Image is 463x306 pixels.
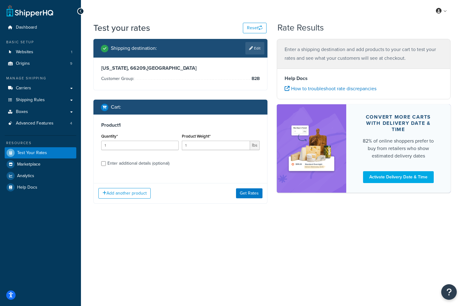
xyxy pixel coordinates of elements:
button: Reset [243,23,267,33]
span: 9 [70,61,72,66]
a: Origins9 [5,58,76,69]
span: Shipping Rules [16,97,45,103]
div: Enter additional details (optional) [107,159,169,168]
div: 82% of online shoppers prefer to buy from retailers who show estimated delivery dates [361,137,436,160]
h2: Shipping destination : [111,45,157,51]
h2: Rate Results [277,23,324,33]
a: Help Docs [5,182,76,193]
h4: Help Docs [285,75,443,82]
span: Origins [16,61,30,66]
button: Get Rates [236,188,262,198]
a: Dashboard [5,22,76,33]
span: Help Docs [17,185,37,190]
button: Add another product [98,188,151,199]
a: Marketplace [5,159,76,170]
input: Enter additional details (optional) [101,161,106,166]
li: Origins [5,58,76,69]
span: Customer Group: [101,75,136,82]
button: Open Resource Center [441,284,457,300]
p: Enter a shipping destination and add products to your cart to test your rates and see what your c... [285,45,443,63]
span: B2B [250,75,260,82]
div: Manage Shipping [5,76,76,81]
div: Resources [5,140,76,146]
a: Analytics [5,170,76,181]
span: Marketplace [17,162,40,167]
span: Test Your Rates [17,150,47,156]
a: Boxes [5,106,76,118]
a: Carriers [5,82,76,94]
a: Websites1 [5,46,76,58]
span: 4 [70,121,72,126]
span: Advanced Features [16,121,54,126]
a: Edit [245,42,264,54]
span: lbs [250,141,260,150]
li: Websites [5,46,76,58]
span: Websites [16,49,33,55]
input: 0 [101,141,179,150]
h1: Test your rates [93,22,150,34]
span: Carriers [16,86,31,91]
label: Quantity* [101,134,118,139]
img: feature-image-ddt-36eae7f7280da8017bfb280eaccd9c446f90b1fe08728e4019434db127062ab4.png [286,114,337,183]
span: Dashboard [16,25,37,30]
h3: [US_STATE], 66209 , [GEOGRAPHIC_DATA] [101,65,260,71]
a: Activate Delivery Date & Time [363,171,434,183]
li: Advanced Features [5,118,76,129]
a: Test Your Rates [5,147,76,158]
h2: Cart : [111,104,121,110]
a: Advanced Features4 [5,118,76,129]
a: How to troubleshoot rate discrepancies [285,85,376,92]
span: Analytics [17,173,34,179]
label: Product Weight* [182,134,210,139]
span: Boxes [16,109,28,115]
span: 1 [71,49,72,55]
div: Basic Setup [5,40,76,45]
div: Convert more carts with delivery date & time [361,114,436,133]
a: Shipping Rules [5,94,76,106]
h3: Product 1 [101,122,260,128]
input: 0.00 [182,141,250,150]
